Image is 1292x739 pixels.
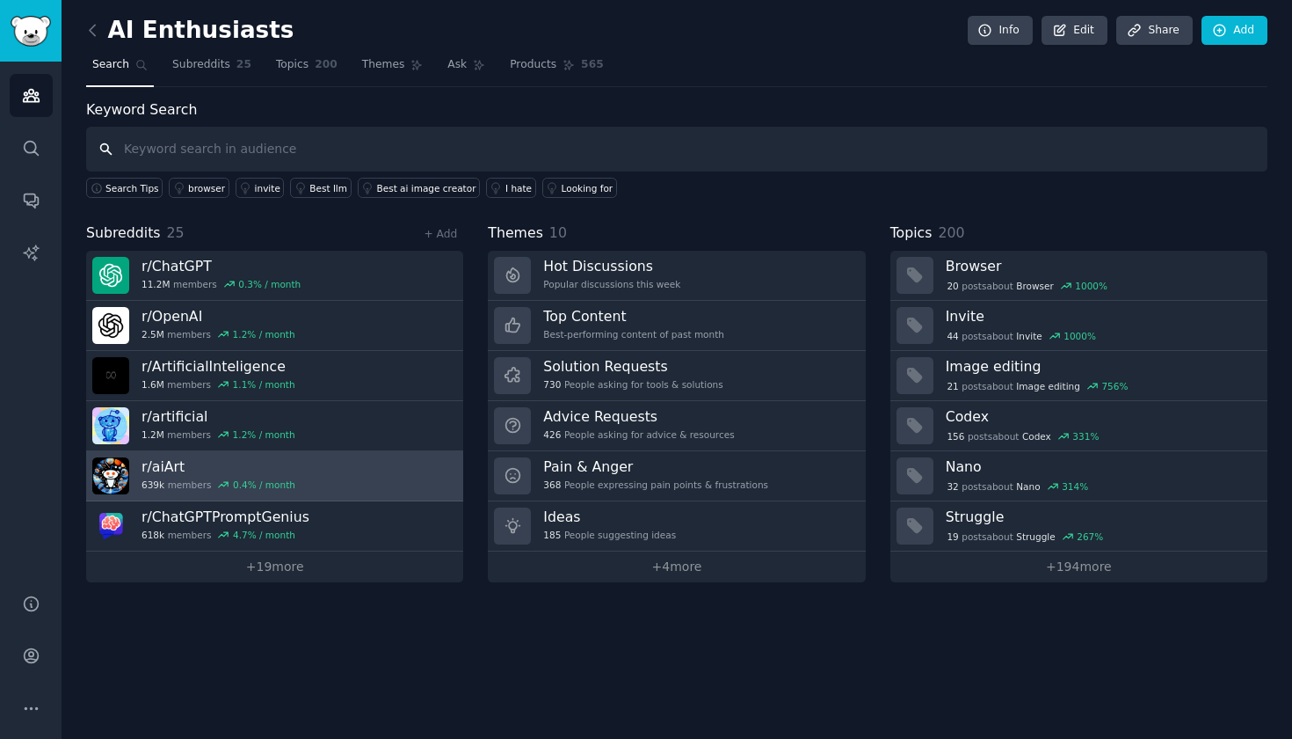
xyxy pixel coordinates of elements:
div: post s about [946,428,1100,444]
span: 19 [947,530,958,543]
span: 426 [543,428,561,441]
a: Best ai image creator [358,178,480,198]
div: 4.7 % / month [233,529,295,541]
span: Topics [276,57,308,73]
a: Advice Requests426People asking for advice & resources [488,401,865,451]
span: Browser [1016,280,1054,292]
h3: Image editing [946,357,1255,376]
h3: Solution Requests [543,357,722,376]
div: People expressing pain points & frustrations [543,479,768,491]
a: +19more [86,552,463,582]
a: invite [236,178,285,198]
h3: r/ aiArt [142,457,295,476]
span: 639k [142,479,164,491]
div: 1000 % [1075,280,1107,292]
span: 1.6M [142,378,164,391]
span: Topics [890,223,933,245]
h3: Top Content [543,307,724,326]
a: Best llm [290,178,351,198]
label: Keyword Search [86,101,197,118]
img: ChatGPT [92,257,129,294]
div: Best llm [309,182,347,194]
div: 0.3 % / month [238,278,301,290]
h3: Nano [946,457,1255,476]
a: r/aiArt639kmembers0.4% / month [86,451,463,501]
span: 11.2M [142,278,170,290]
div: post s about [946,378,1130,394]
span: 730 [543,378,561,391]
div: members [142,328,295,340]
a: r/ChatGPTPromptGenius618kmembers4.7% / month [86,501,463,552]
div: Popular discussions this week [543,278,680,290]
div: post s about [946,529,1105,545]
span: 368 [543,479,561,491]
a: r/ChatGPT11.2Mmembers0.3% / month [86,251,463,301]
span: 618k [142,529,164,541]
a: Search [86,51,154,87]
div: post s about [946,278,1109,294]
img: aiArt [92,457,129,494]
a: Themes [356,51,430,87]
a: r/OpenAI2.5Mmembers1.2% / month [86,301,463,351]
h3: r/ artificial [142,407,295,426]
span: 1.2M [142,428,164,441]
div: 1.2 % / month [233,428,295,441]
span: 200 [938,224,964,241]
div: People asking for tools & solutions [543,378,722,391]
div: I hate [505,182,532,194]
span: Nano [1016,480,1040,493]
a: Add [1201,16,1267,46]
h3: Hot Discussions [543,257,680,275]
a: + Add [424,228,457,240]
h3: r/ ChatGPT [142,257,301,275]
div: 267 % [1077,530,1103,543]
h3: Struggle [946,508,1255,526]
a: r/artificial1.2Mmembers1.2% / month [86,401,463,451]
span: Search Tips [105,182,159,194]
span: 32 [947,480,958,493]
div: members [142,278,301,290]
div: Looking for [562,182,613,194]
div: browser [188,182,225,194]
a: Hot DiscussionsPopular discussions this week [488,251,865,301]
a: Struggle19postsaboutStruggle267% [890,501,1267,552]
span: 2.5M [142,328,164,340]
img: ChatGPTPromptGenius [92,508,129,545]
h3: Advice Requests [543,407,734,426]
a: I hate [486,178,536,198]
a: Ask [441,51,491,87]
a: Solution Requests730People asking for tools & solutions [488,351,865,401]
span: 21 [947,380,958,392]
span: Image editing [1016,380,1080,392]
h3: Codex [946,407,1255,426]
a: Topics200 [270,51,344,87]
span: 156 [947,430,964,443]
a: Share [1116,16,1192,46]
span: 44 [947,330,958,342]
h3: Browser [946,257,1255,275]
h3: r/ ChatGPTPromptGenius [142,508,309,526]
input: Keyword search in audience [86,127,1267,172]
button: Search Tips [86,178,163,198]
div: 1.2 % / month [233,328,295,340]
span: Subreddits [86,223,161,245]
img: OpenAI [92,307,129,344]
span: 25 [236,57,251,73]
a: Top ContentBest-performing content of past month [488,301,865,351]
span: Struggle [1016,530,1055,543]
h3: r/ ArtificialInteligence [142,357,295,376]
span: 10 [549,224,567,241]
span: Ask [447,57,467,73]
a: Subreddits25 [166,51,258,87]
div: People suggesting ideas [543,529,676,541]
span: 565 [581,57,604,73]
span: Themes [362,57,405,73]
div: post s about [946,479,1090,494]
div: People asking for advice & resources [543,428,734,441]
a: Info [968,16,1033,46]
img: artificial [92,407,129,444]
a: Nano32postsaboutNano314% [890,451,1267,501]
h3: Invite [946,307,1255,326]
div: Best ai image creator [377,182,476,194]
a: +194more [890,552,1267,582]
